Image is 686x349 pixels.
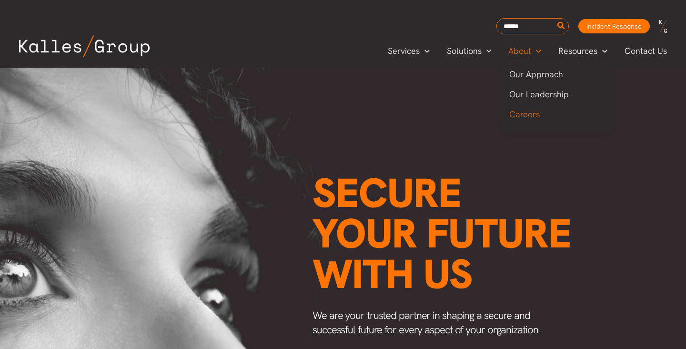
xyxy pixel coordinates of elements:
[500,64,614,84] a: Our Approach
[597,44,607,58] span: Menu Toggle
[558,44,597,58] span: Resources
[578,19,650,33] a: Incident Response
[555,19,567,34] button: Search
[531,44,541,58] span: Menu Toggle
[313,166,571,300] span: Secure your future with us
[313,308,538,337] span: We are your trusted partner in shaping a secure and successful future for every aspect of your or...
[447,44,482,58] span: Solutions
[625,44,667,58] span: Contact Us
[509,109,540,120] span: Careers
[616,44,676,58] a: Contact Us
[379,44,438,58] a: ServicesMenu Toggle
[500,44,550,58] a: AboutMenu Toggle
[509,89,569,100] span: Our Leadership
[509,69,563,80] span: Our Approach
[379,43,676,59] nav: Primary Site Navigation
[508,44,531,58] span: About
[388,44,420,58] span: Services
[500,84,614,104] a: Our Leadership
[438,44,500,58] a: SolutionsMenu Toggle
[19,35,150,57] img: Kalles Group
[482,44,492,58] span: Menu Toggle
[550,44,616,58] a: ResourcesMenu Toggle
[420,44,430,58] span: Menu Toggle
[500,104,614,124] a: Careers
